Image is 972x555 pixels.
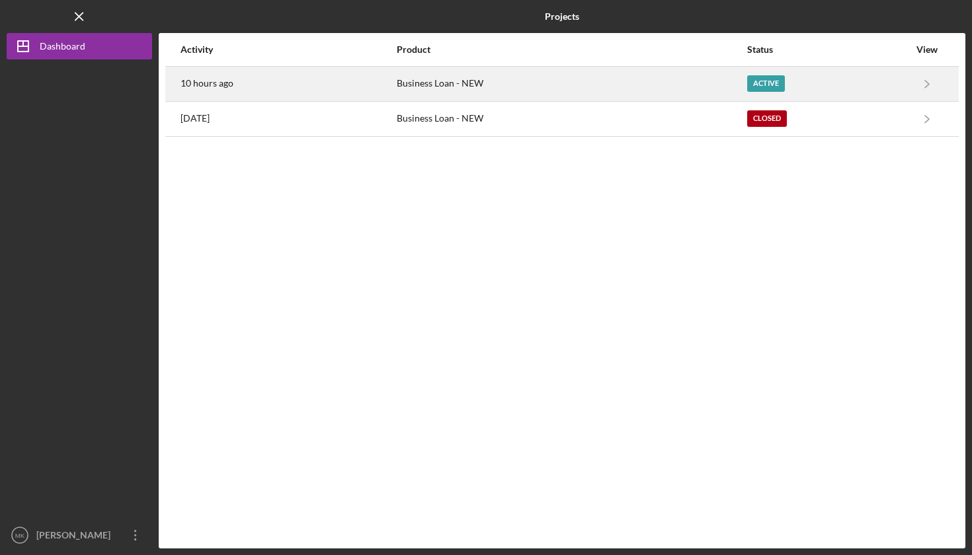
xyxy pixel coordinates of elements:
[181,44,395,55] div: Activity
[747,110,787,127] div: Closed
[397,67,746,100] div: Business Loan - NEW
[181,113,210,124] time: 2025-02-19 17:53
[33,522,119,552] div: [PERSON_NAME]
[911,44,944,55] div: View
[15,532,25,539] text: MK
[40,33,85,63] div: Dashboard
[545,11,579,22] b: Projects
[397,44,746,55] div: Product
[181,78,233,89] time: 2025-10-10 14:28
[397,102,746,135] div: Business Loan - NEW
[7,522,152,548] button: MK[PERSON_NAME]
[747,44,909,55] div: Status
[747,75,785,92] div: Active
[7,33,152,59] button: Dashboard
